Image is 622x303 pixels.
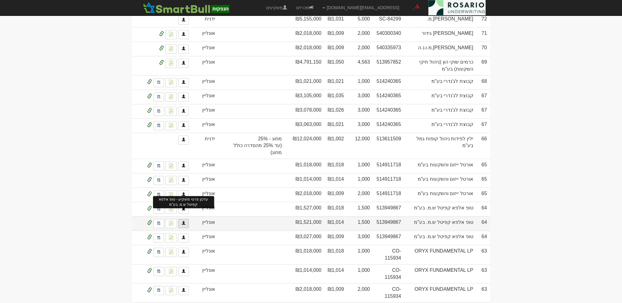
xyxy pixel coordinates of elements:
td: 1,000 [347,159,373,173]
td: CO-115934 [373,264,404,283]
td: 514911718 [373,173,404,187]
img: pdf-file-icon.png [169,32,173,37]
td: 2,000 [347,27,373,42]
td: אונליין [192,75,218,90]
td: טופ אלפא קפיטל ש.מ. בע"מ [404,202,476,216]
img: pdf-file-icon.png [169,178,173,183]
td: אונליין [192,231,218,245]
td: CO-115934 [373,283,404,302]
td: ₪1,002 [324,133,347,159]
td: 4,563 [347,56,373,75]
img: pdf-file-icon.png [169,109,173,113]
td: אונליין [192,27,218,42]
td: [PERSON_NAME].מ. [404,13,476,27]
td: ₪1,014 [324,173,347,187]
td: 1,000 [347,173,373,187]
td: 64 [476,216,490,231]
td: ₪2,018,000 [285,283,324,302]
td: 540335973 [373,42,404,56]
img: approved-contact.svg [157,109,161,113]
td: ORYX FUNDAMENTAL LP [404,283,476,302]
td: 68 [476,75,490,90]
td: 5,000 [347,13,373,27]
img: pdf-file-icon.png [169,123,173,128]
td: 2,000 [347,283,373,302]
img: pdf-file-icon.png [169,163,173,168]
td: ₪1,009 [324,231,347,245]
td: 67 [476,104,490,118]
img: approved-contact.svg [157,249,161,254]
img: approved-contact.svg [157,94,161,99]
td: 513949867 [373,231,404,245]
td: 70 [476,42,490,56]
img: approved-contact.svg [157,269,161,274]
td: 3,000 [347,104,373,118]
td: ₪1,026 [324,104,347,118]
td: ₪1,009 [324,42,347,56]
td: אונליין [192,159,218,173]
td: אונליין [192,42,218,56]
img: approved-contact.svg [157,235,161,240]
td: אונליין [192,245,218,264]
td: ₪1,009 [324,187,347,202]
td: [PERSON_NAME].מ.ו.נ.ה [404,42,476,56]
td: ₪2,018,000 [285,27,324,42]
td: ₪3,078,000 [285,104,324,118]
td: ₪1,031 [324,13,347,27]
td: 3,000 [347,90,373,104]
td: ₪1,018 [324,202,347,216]
td: 72 [476,13,490,27]
td: אונליין [192,118,218,133]
img: approved-contact.svg [157,288,161,293]
td: אורטל ייזום והשקעות בע"מ [404,173,476,187]
td: 63 [476,264,490,283]
td: 64 [476,202,490,216]
td: כרמים שוקי הון (ניהול תיקי השקעות) בע"מ [404,56,476,75]
td: [PERSON_NAME] גידור [404,27,476,42]
td: סה״כ 4000 יחידות עבור קבוצת לג'נדרי בע"מ 1021 ₪ [347,118,373,133]
img: pdf-file-icon.png [169,235,173,240]
td: ₪1,014,000 [285,173,324,187]
td: 513949867 [373,202,404,216]
td: ₪1,021 [324,118,347,133]
td: 1,500 [347,216,373,231]
td: 1,000 [347,264,373,283]
td: 514240365 [373,104,404,118]
td: 2,000 [347,42,373,56]
td: 67 [476,118,490,133]
td: ORYX FUNDAMENTAL LP [404,245,476,264]
td: 514240365 [373,90,404,104]
img: pdf-file-icon.png [169,94,173,99]
td: אונליין [192,187,218,202]
td: ₪2,018,000 [285,187,324,202]
td: אונליין [192,90,218,104]
td: אונליין [192,173,218,187]
td: סה״כ 4000 יחידות עבור קבוצת לג'נדרי בע"מ 1021 ₪ [347,75,373,90]
td: 66 [476,133,490,159]
td: קבוצת לג'נדרי בע"מ [404,75,476,90]
td: 514911718 [373,159,404,173]
td: 513957852 [373,56,404,75]
td: 65 [476,187,490,202]
td: ₪3,027,000 [285,231,324,245]
td: ₪1,035 [324,90,347,104]
img: SmartBull Logo [141,2,231,14]
td: ORYX FUNDAMENTAL LP [404,264,476,283]
img: approved-contact.svg [157,163,161,168]
img: pdf-file-icon.png [169,269,173,274]
td: ₪1,009 [324,283,347,302]
td: ₪1,014 [324,216,347,231]
td: 71 [476,27,490,42]
td: ₪1,018,000 [285,245,324,264]
td: 3,000 [347,231,373,245]
td: 1,000 [347,245,373,264]
td: 1,500 [347,202,373,216]
td: 63 [476,245,490,264]
td: קבוצת לג'נדרי בע"מ [404,90,476,104]
img: approved-contact.svg [157,221,161,226]
td: 69 [476,56,490,75]
td: 514240365 [373,118,404,133]
td: אונליין [192,104,218,118]
td: ידנית [192,13,218,27]
td: 65 [476,159,490,173]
